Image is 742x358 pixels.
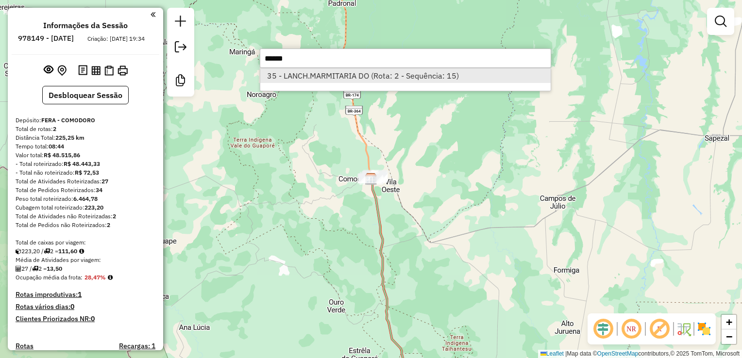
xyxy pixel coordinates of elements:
[171,12,190,33] a: Nova sessão e pesquisa
[79,248,84,254] i: Meta Caixas/viagem: 1,00 Diferença: 110,60
[151,9,155,20] a: Clique aqui para minimizar o painel
[49,143,64,150] strong: 08:44
[359,174,383,183] div: Atividade não roteirizada - IDEAL NUTRICAO ANIMA
[16,168,155,177] div: - Total não roteirizado:
[70,302,74,311] strong: 0
[16,116,155,125] div: Depósito:
[96,186,102,194] strong: 34
[18,34,74,43] h6: 978149 - [DATE]
[42,63,55,78] button: Exibir sessão original
[101,178,108,185] strong: 27
[16,142,155,151] div: Tempo total:
[171,71,190,93] a: Criar modelo
[43,21,128,30] h4: Informações da Sessão
[260,68,551,83] li: [object Object]
[16,315,155,323] h4: Clientes Priorizados NR:
[620,317,643,341] span: Ocultar NR
[711,12,730,31] a: Exibir filtros
[55,134,84,141] strong: 225,25 km
[722,315,736,329] a: Zoom in
[16,303,155,311] h4: Rotas vários dias:
[597,350,639,357] a: OpenStreetMap
[540,350,564,357] a: Leaflet
[171,37,190,59] a: Exportar sessão
[78,290,82,299] strong: 1
[565,350,567,357] span: |
[722,329,736,344] a: Zoom out
[58,247,77,255] strong: 111,60
[108,275,113,280] em: Média calculada utilizando a maior ocupação (%Peso ou %Cubagem) de cada rota da sessão. Rotas cro...
[16,125,155,133] div: Total de rotas:
[726,316,732,328] span: +
[16,274,83,281] span: Ocupação média da frota:
[16,160,155,168] div: - Total roteirizado:
[55,63,68,78] button: Centralizar mapa no depósito ou ponto de apoio
[42,86,129,104] button: Desbloquear Sessão
[64,160,100,167] strong: R$ 48.443,33
[84,204,103,211] strong: 223,20
[91,314,95,323] strong: 0
[16,177,155,186] div: Total de Atividades Roteirizadas:
[648,317,671,341] span: Exibir rótulo
[16,195,155,203] div: Peso total roteirizado:
[107,221,110,228] strong: 2
[16,248,21,254] i: Cubagem total roteirizado
[676,321,691,337] img: Fluxo de ruas
[16,133,155,142] div: Distância Total:
[76,63,89,78] button: Logs desbloquear sessão
[44,248,50,254] i: Total de rotas
[16,238,155,247] div: Total de caixas por viagem:
[16,151,155,160] div: Valor total:
[102,64,116,78] button: Visualizar Romaneio
[696,321,712,337] img: Exibir/Ocultar setores
[73,195,98,202] strong: 6.464,78
[47,265,62,272] strong: 13,50
[591,317,615,341] span: Ocultar deslocamento
[538,350,742,358] div: Map data © contributors,© 2025 TomTom, Microsoft
[119,342,155,350] h4: Recargas: 1
[113,212,116,220] strong: 2
[41,116,95,124] strong: FERA - COMODORO
[53,125,56,132] strong: 2
[16,264,155,273] div: 27 / 2 =
[84,274,106,281] strong: 28,47%
[16,266,21,272] i: Total de Atividades
[726,330,732,342] span: −
[116,64,130,78] button: Imprimir Rotas
[16,203,155,212] div: Cubagem total roteirizado:
[16,256,155,264] div: Média de Atividades por viagem:
[365,173,377,185] img: FERA - COMODORO
[32,266,38,272] i: Total de rotas
[16,291,155,299] h4: Rotas improdutivas:
[89,64,102,77] button: Visualizar relatório de Roteirização
[75,169,99,176] strong: R$ 72,53
[16,221,155,229] div: Total de Pedidos não Roteirizados:
[44,151,80,159] strong: R$ 48.515,86
[16,212,155,221] div: Total de Atividades não Roteirizadas:
[16,247,155,256] div: 223,20 / 2 =
[16,186,155,195] div: Total de Pedidos Roteirizados:
[16,342,34,350] a: Rotas
[260,68,551,83] ul: Option List
[84,34,149,43] div: Criação: [DATE] 19:34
